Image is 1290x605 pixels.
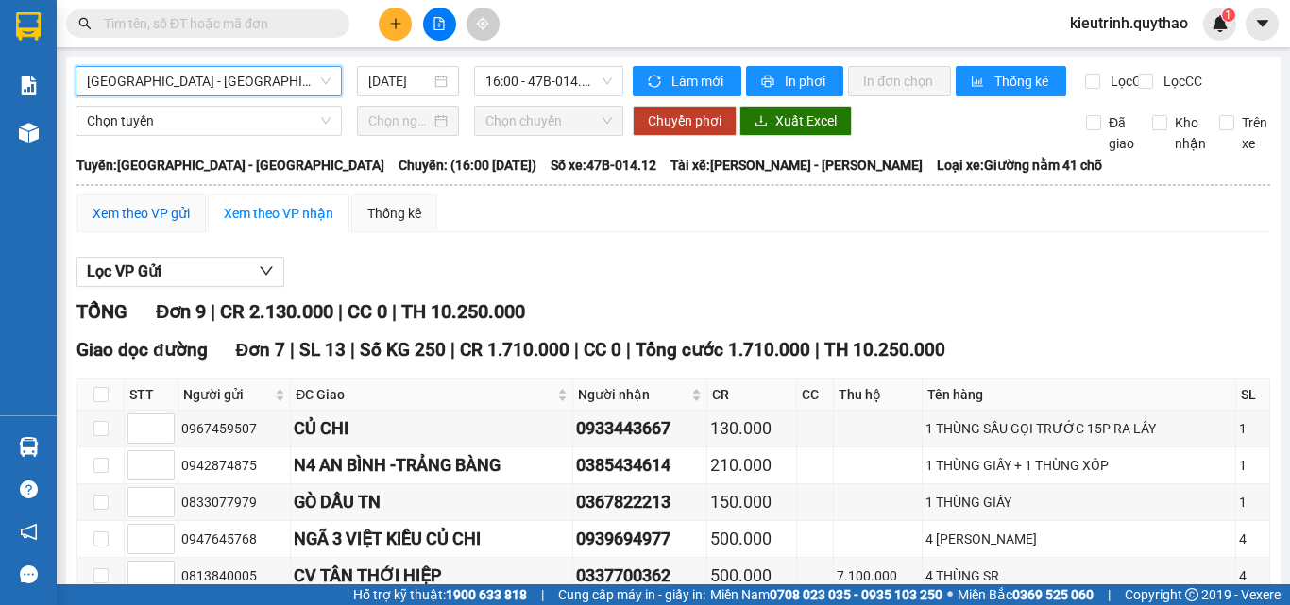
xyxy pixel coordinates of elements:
[648,75,664,90] span: sync
[576,452,704,479] div: 0385434614
[299,339,346,361] span: SL 13
[16,84,148,110] div: 0946567778
[937,155,1102,176] span: Loại xe: Giường nằm 41 chỗ
[1108,584,1111,605] span: |
[20,480,38,498] span: question-circle
[1156,71,1205,92] span: Lọc CC
[994,71,1051,92] span: Thống kê
[294,415,569,442] div: CỦ CHI
[710,452,793,479] div: 210.000
[584,339,621,361] span: CC 0
[16,16,148,84] div: Văn Phòng Buôn Ma Thuột
[761,75,777,90] span: printer
[20,565,38,583] span: message
[558,584,705,605] span: Cung cấp máy in - giấy in:
[1212,15,1229,32] img: icon-new-feature
[87,260,161,283] span: Lọc VP Gửi
[353,584,527,605] span: Hỗ trợ kỹ thuật:
[1225,8,1231,22] span: 1
[476,17,489,30] span: aim
[294,452,569,479] div: N4 AN BÌNH -TRẢNG BÀNG
[1239,565,1266,586] div: 4
[76,257,284,287] button: Lọc VP Gửi
[467,8,500,41] button: aim
[633,106,737,136] button: Chuyển phơi
[181,565,287,586] div: 0813840005
[925,529,1232,549] div: 4 [PERSON_NAME]
[368,71,431,92] input: 14/08/2025
[797,379,833,411] th: CC
[785,71,828,92] span: In phơi
[541,584,544,605] span: |
[710,489,793,515] div: 150.000
[671,71,726,92] span: Làm mới
[1222,8,1235,22] sup: 1
[775,110,837,131] span: Xuất Excel
[925,492,1232,513] div: 1 THÙNG GIẤY
[576,526,704,552] div: 0939694977
[739,106,852,136] button: downloadXuất Excel
[367,203,421,224] div: Thống kê
[294,526,569,552] div: NGÃ 3 VIỆT KIỀU CỦ CHI
[446,587,527,602] strong: 1900 633 818
[578,384,687,405] span: Người nhận
[824,339,945,361] span: TH 10.250.000
[259,263,274,278] span: down
[104,13,327,34] input: Tìm tên, số ĐT hoặc mã đơn
[181,418,287,439] div: 0967459507
[1239,455,1266,476] div: 1
[485,107,612,135] span: Chọn chuyến
[16,18,45,38] span: Gửi:
[76,339,208,361] span: Giao dọc đường
[19,437,39,457] img: warehouse-icon
[1239,529,1266,549] div: 4
[360,339,446,361] span: Số KG 250
[574,339,579,361] span: |
[710,415,793,442] div: 130.000
[710,584,942,605] span: Miền Nam
[848,66,951,96] button: In đơn chọn
[956,66,1066,96] button: bar-chartThống kê
[460,339,569,361] span: CR 1.710.000
[626,339,631,361] span: |
[348,300,387,323] span: CC 0
[576,415,704,442] div: 0933443667
[971,75,987,90] span: bar-chart
[551,155,656,176] span: Số xe: 47B-014.12
[220,300,333,323] span: CR 2.130.000
[161,61,435,88] div: 0975685585
[958,584,1094,605] span: Miền Bắc
[1234,112,1275,154] span: Trên xe
[947,591,953,598] span: ⚪️
[925,455,1232,476] div: 1 THÙNG GIẤY + 1 THÙNG XỐP
[1101,112,1142,154] span: Đã giao
[224,203,333,224] div: Xem theo VP nhận
[350,339,355,361] span: |
[294,489,569,515] div: GÒ DẦU TN
[1055,11,1203,35] span: kieutrinh.quythao
[770,587,942,602] strong: 0708 023 035 - 0935 103 250
[1239,492,1266,513] div: 1
[19,123,39,143] img: warehouse-icon
[925,565,1232,586] div: 4 THÙNG SR
[183,384,271,405] span: Người gửi
[156,300,206,323] span: Đơn 9
[1254,15,1271,32] span: caret-down
[93,203,190,224] div: Xem theo VP gửi
[923,379,1236,411] th: Tên hàng
[707,379,797,411] th: CR
[1185,588,1198,601] span: copyright
[368,110,431,131] input: Chọn ngày
[636,339,810,361] span: Tổng cước 1.710.000
[710,526,793,552] div: 500.000
[181,455,287,476] div: 0942874875
[450,339,455,361] span: |
[834,379,923,411] th: Thu hộ
[338,300,343,323] span: |
[76,158,384,173] b: Tuyến: [GEOGRAPHIC_DATA] - [GEOGRAPHIC_DATA]
[925,418,1232,439] div: 1 THÙNG SẦU GỌI TRƯỚC 15P RA LẤY
[433,17,446,30] span: file-add
[837,565,919,586] div: 7.100.000
[815,339,820,361] span: |
[576,489,704,515] div: 0367822213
